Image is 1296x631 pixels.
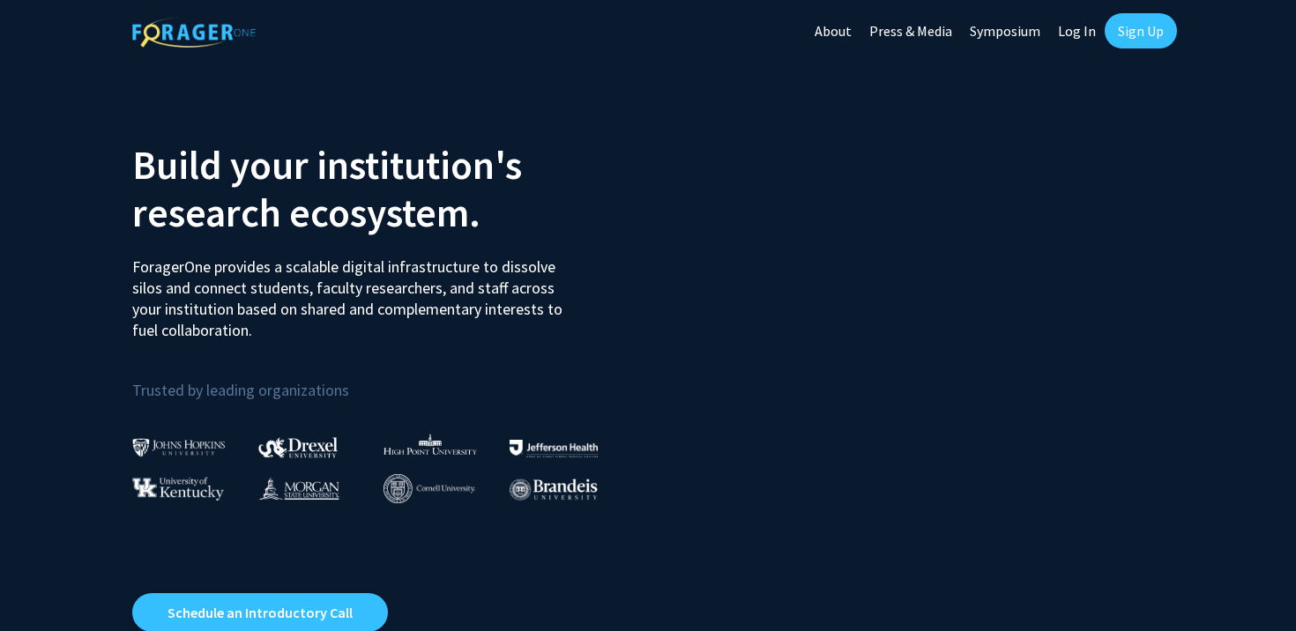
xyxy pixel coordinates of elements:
p: ForagerOne provides a scalable digital infrastructure to dissolve silos and connect students, fac... [132,243,575,341]
img: Cornell University [384,474,475,503]
img: Morgan State University [258,477,339,500]
img: Drexel University [258,437,338,457]
h2: Build your institution's research ecosystem. [132,141,635,236]
img: High Point University [384,434,477,455]
p: Trusted by leading organizations [132,355,635,404]
img: Brandeis University [510,479,598,501]
a: Sign Up [1105,13,1177,48]
img: Johns Hopkins University [132,438,226,457]
img: University of Kentucky [132,477,224,501]
img: ForagerOne Logo [132,17,256,48]
img: Thomas Jefferson University [510,440,598,457]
